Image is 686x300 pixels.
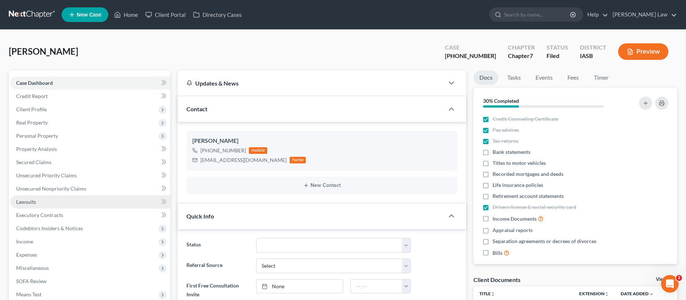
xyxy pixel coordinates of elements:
[493,137,518,145] span: Tax returns
[493,249,502,257] span: Bills
[110,8,142,21] a: Home
[10,142,170,156] a: Property Analysis
[10,156,170,169] a: Secured Claims
[493,238,596,245] span: Separation agreements or decrees of divorces
[493,192,564,200] span: Retirement account statements
[16,159,51,165] span: Secured Claims
[16,80,53,86] span: Case Dashboard
[504,8,571,21] input: Search by name...
[501,71,527,85] a: Tasks
[491,292,495,296] i: unfold_more
[621,291,654,296] a: Date Added expand_more
[16,172,77,178] span: Unsecured Priority Claims
[186,213,214,220] span: Quick Info
[445,52,496,60] div: [PHONE_NUMBER]
[200,147,246,154] div: [PHONE_NUMBER]
[77,12,101,18] span: New Case
[483,98,519,104] strong: 30% Completed
[530,71,559,85] a: Events
[16,238,33,245] span: Income
[584,8,608,21] a: Help
[445,43,496,52] div: Case
[192,182,451,188] button: New Contact
[186,79,435,87] div: Updates & News
[16,291,41,297] span: Means Test
[479,291,495,296] a: Titleunfold_more
[493,148,530,156] span: Bank statements
[473,71,498,85] a: Docs
[142,8,189,21] a: Client Portal
[605,292,609,296] i: unfold_more
[661,275,679,293] iframe: Intercom live chat
[656,277,674,282] a: View All
[493,181,543,189] span: Life insurance policies
[547,52,568,60] div: Filed
[10,90,170,103] a: Credit Report
[10,76,170,90] a: Case Dashboard
[189,8,246,21] a: Directory Cases
[562,71,585,85] a: Fees
[618,43,668,60] button: Preview
[16,225,83,231] span: Codebtors Insiders & Notices
[473,276,520,283] div: Client Documents
[9,46,78,57] span: [PERSON_NAME]
[676,275,682,281] span: 2
[508,43,535,52] div: Chapter
[649,292,654,296] i: expand_more
[493,115,558,123] span: Credit Counseling Certificate
[249,147,267,154] div: mobile
[508,52,535,60] div: Chapter
[493,170,563,178] span: Recorded mortgages and deeds
[16,106,47,112] span: Client Profile
[580,52,606,60] div: IASB
[351,279,402,293] input: -- : --
[493,215,537,223] span: Income Documents
[530,52,533,59] span: 7
[10,209,170,222] a: Executory Contracts
[579,291,609,296] a: Extensionunfold_more
[257,279,343,293] a: None
[16,93,48,99] span: Credit Report
[16,252,37,258] span: Expenses
[547,43,568,52] div: Status
[16,265,49,271] span: Miscellaneous
[580,43,606,52] div: District
[493,126,519,134] span: Pay advices
[588,71,614,85] a: Timer
[200,156,287,164] div: [EMAIL_ADDRESS][DOMAIN_NAME]
[16,199,36,205] span: Lawsuits
[10,195,170,209] a: Lawsuits
[10,182,170,195] a: Unsecured Nonpriority Claims
[16,119,48,126] span: Real Property
[609,8,677,21] a: [PERSON_NAME] Law
[290,157,306,163] div: home
[16,278,47,284] span: SOFA Review
[16,212,63,218] span: Executory Contracts
[10,275,170,288] a: SOFA Review
[192,137,451,145] div: [PERSON_NAME]
[493,203,576,211] span: Drivers license & social security card
[16,185,86,192] span: Unsecured Nonpriority Claims
[10,169,170,182] a: Unsecured Priority Claims
[16,146,57,152] span: Property Analysis
[493,159,546,167] span: Titles to motor vehicles
[183,259,252,273] label: Referral Source
[493,227,533,234] span: Appraisal reports
[183,238,252,253] label: Status
[16,133,58,139] span: Personal Property
[186,105,207,112] span: Contact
